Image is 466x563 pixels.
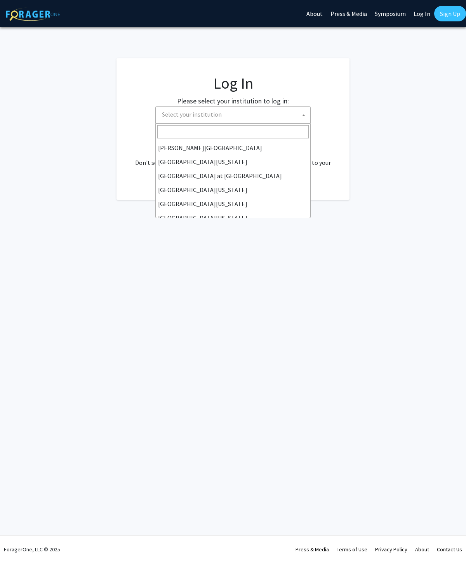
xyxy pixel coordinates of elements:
div: ForagerOne, LLC © 2025 [4,536,60,563]
div: No account? . Don't see your institution? about bringing ForagerOne to your institution. [132,139,334,177]
span: Select your institution [155,106,311,124]
li: [GEOGRAPHIC_DATA][US_STATE] [156,211,310,225]
a: Terms of Use [337,546,367,553]
input: Search [157,125,309,138]
a: Contact Us [437,546,462,553]
a: About [415,546,429,553]
li: [GEOGRAPHIC_DATA][US_STATE] [156,197,310,211]
label: Please select your institution to log in: [177,96,289,106]
li: [GEOGRAPHIC_DATA] at [GEOGRAPHIC_DATA] [156,169,310,183]
li: [GEOGRAPHIC_DATA][US_STATE] [156,183,310,197]
li: [GEOGRAPHIC_DATA][US_STATE] [156,155,310,169]
span: Select your institution [159,107,310,122]
a: Press & Media [296,546,329,553]
a: Sign Up [434,6,466,21]
h1: Log In [132,74,334,93]
span: Select your institution [162,110,222,118]
a: Privacy Policy [375,546,407,553]
img: ForagerOne Logo [6,7,60,21]
iframe: Chat [6,528,33,557]
li: [PERSON_NAME][GEOGRAPHIC_DATA] [156,141,310,155]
